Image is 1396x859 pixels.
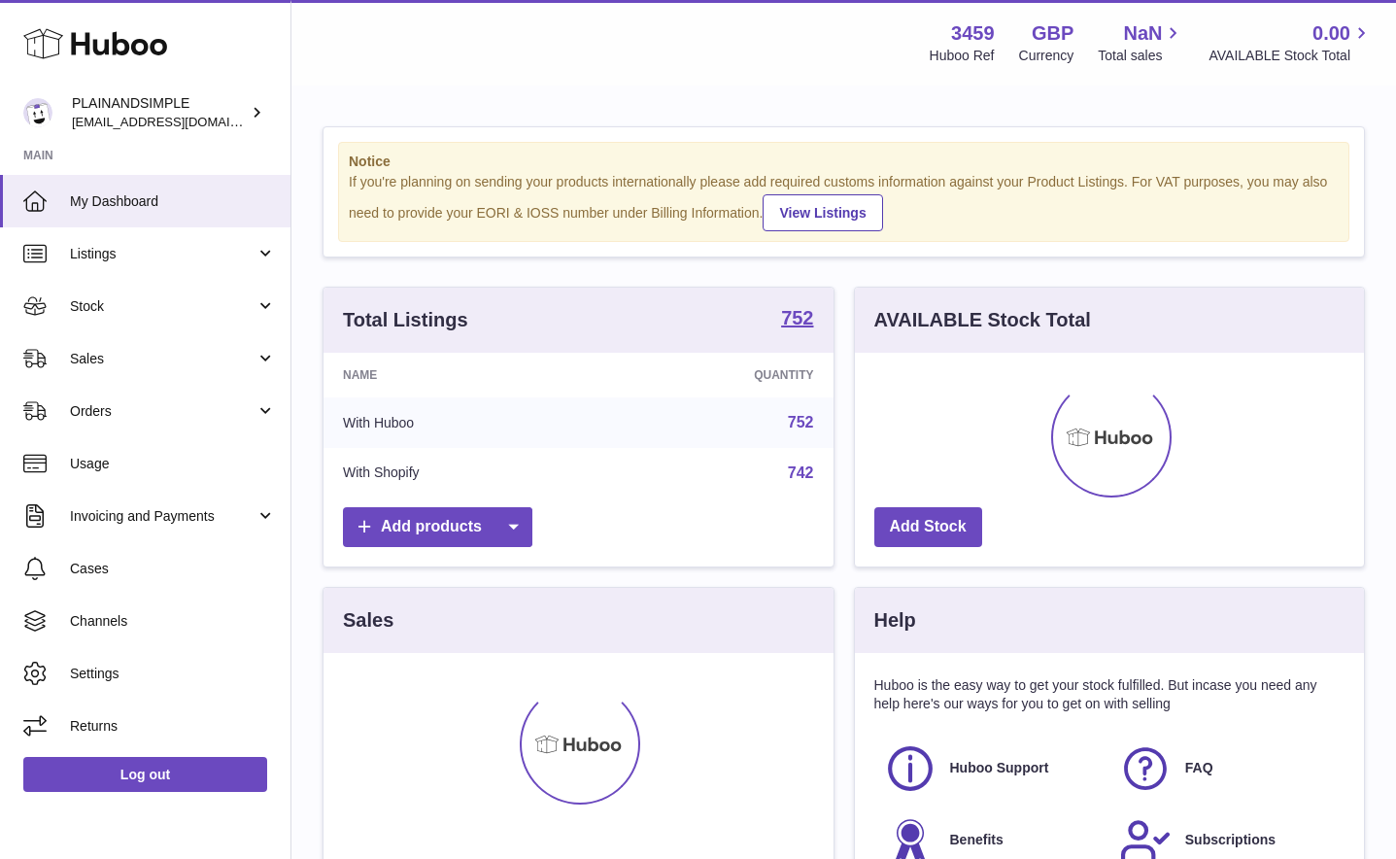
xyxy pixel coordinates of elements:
span: Orders [70,402,255,421]
strong: 3459 [951,20,995,47]
strong: 752 [781,308,813,327]
a: FAQ [1119,742,1335,795]
img: duco@plainandsimple.com [23,98,52,127]
span: Huboo Support [950,759,1049,777]
div: Currency [1019,47,1074,65]
div: PLAINANDSIMPLE [72,94,247,131]
h3: AVAILABLE Stock Total [874,307,1091,333]
p: Huboo is the easy way to get your stock fulfilled. But incase you need any help here's our ways f... [874,676,1345,713]
span: Subscriptions [1185,831,1276,849]
span: Stock [70,297,255,316]
span: AVAILABLE Stock Total [1209,47,1373,65]
a: 742 [788,464,814,481]
a: Huboo Support [884,742,1100,795]
div: If you're planning on sending your products internationally please add required customs informati... [349,173,1339,231]
span: Returns [70,717,276,736]
a: NaN Total sales [1098,20,1184,65]
span: FAQ [1185,759,1213,777]
span: Cases [70,560,276,578]
a: 752 [788,414,814,430]
span: 0.00 [1312,20,1350,47]
span: Sales [70,350,255,368]
a: 0.00 AVAILABLE Stock Total [1209,20,1373,65]
span: Settings [70,665,276,683]
span: Invoicing and Payments [70,507,255,526]
strong: Notice [349,153,1339,171]
span: Total sales [1098,47,1184,65]
h3: Help [874,607,916,634]
a: Log out [23,757,267,792]
h3: Total Listings [343,307,468,333]
h3: Sales [343,607,393,634]
span: [EMAIL_ADDRESS][DOMAIN_NAME] [72,114,286,129]
span: Channels [70,612,276,631]
div: Huboo Ref [930,47,995,65]
span: NaN [1123,20,1162,47]
td: With Huboo [323,397,598,448]
td: With Shopify [323,448,598,498]
strong: GBP [1032,20,1073,47]
a: Add Stock [874,507,982,547]
th: Quantity [598,353,834,397]
span: My Dashboard [70,192,276,211]
a: View Listings [763,194,882,231]
a: 752 [781,308,813,331]
th: Name [323,353,598,397]
span: Usage [70,455,276,473]
span: Listings [70,245,255,263]
a: Add products [343,507,532,547]
span: Benefits [950,831,1004,849]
